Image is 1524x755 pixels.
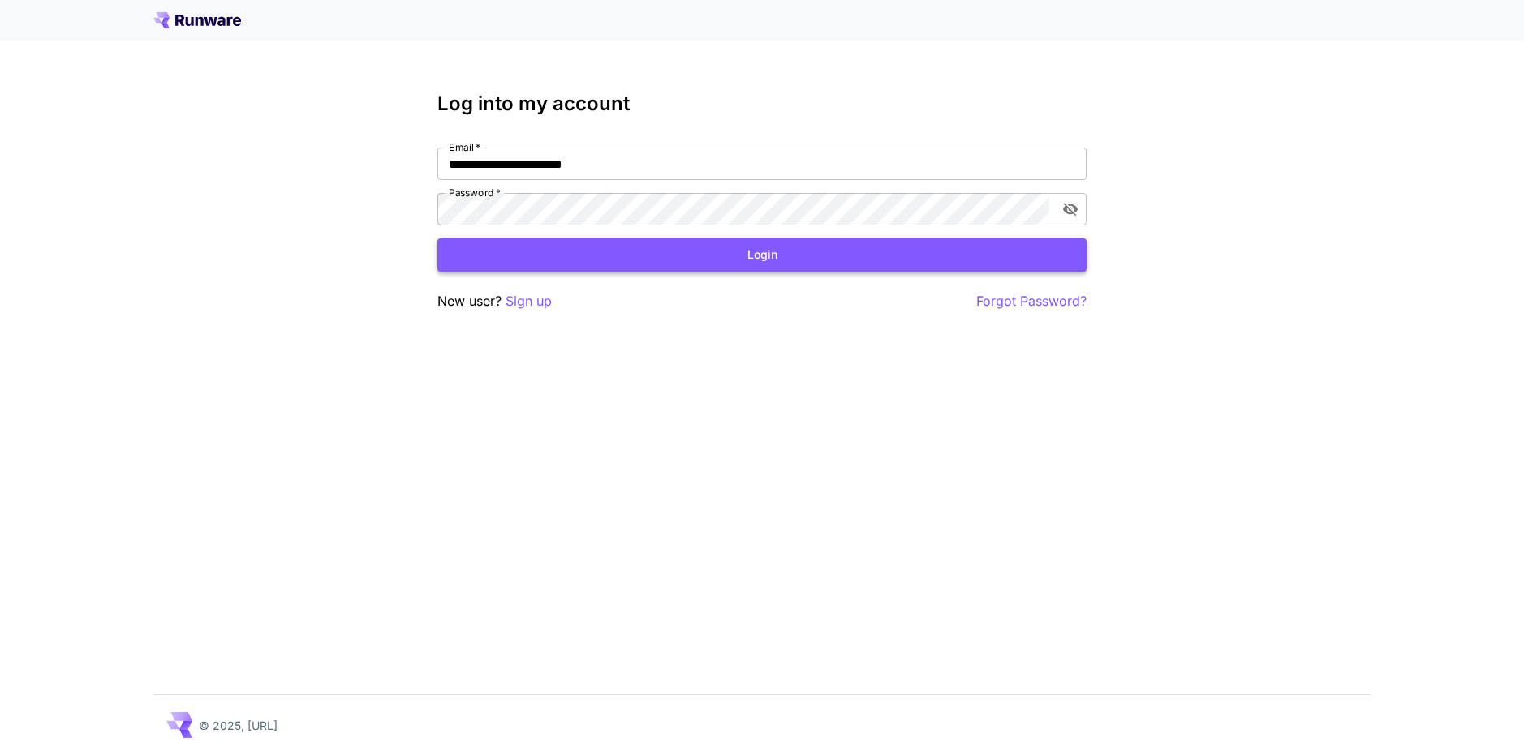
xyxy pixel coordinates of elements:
button: Forgot Password? [976,291,1087,311]
button: toggle password visibility [1056,195,1085,224]
h3: Log into my account [437,92,1087,115]
button: Sign up [506,291,552,311]
label: Password [449,186,501,199]
button: Login [437,238,1087,272]
p: New user? [437,291,552,311]
p: © 2025, [URL] [199,717,278,734]
label: Email [449,140,480,154]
